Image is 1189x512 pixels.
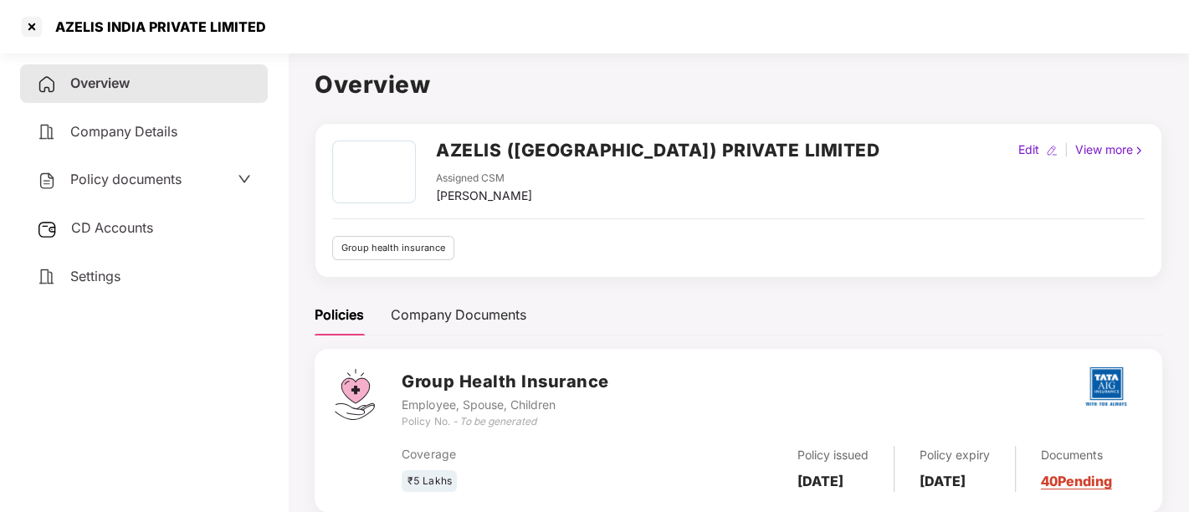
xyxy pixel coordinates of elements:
div: ₹5 Lakhs [402,470,457,493]
img: svg+xml;base64,PHN2ZyB4bWxucz0iaHR0cDovL3d3dy53My5vcmcvMjAwMC9zdmciIHdpZHRoPSIyNCIgaGVpZ2h0PSIyNC... [37,74,57,95]
div: [PERSON_NAME] [436,187,532,205]
img: editIcon [1046,145,1058,156]
span: Settings [70,268,120,284]
h2: AZELIS ([GEOGRAPHIC_DATA]) PRIVATE LIMITED [436,136,879,164]
i: To be generated [459,415,536,428]
div: Company Documents [391,305,526,325]
img: svg+xml;base64,PHN2ZyB4bWxucz0iaHR0cDovL3d3dy53My5vcmcvMjAwMC9zdmciIHdpZHRoPSI0Ny43MTQiIGhlaWdodD... [335,369,375,420]
div: Documents [1041,446,1112,464]
img: tatag.png [1077,357,1135,416]
div: Employee, Spouse, Children [402,396,608,414]
div: Policy No. - [402,414,608,430]
div: | [1061,141,1072,159]
div: Policy expiry [920,446,990,464]
div: AZELIS INDIA PRIVATE LIMITED [45,18,266,35]
span: CD Accounts [71,219,153,236]
div: Group health insurance [332,236,454,260]
div: Assigned CSM [436,171,532,187]
div: View more [1072,141,1148,159]
span: Policy documents [70,171,182,187]
span: Company Details [70,123,177,140]
h3: Group Health Insurance [402,369,608,395]
img: svg+xml;base64,PHN2ZyB4bWxucz0iaHR0cDovL3d3dy53My5vcmcvMjAwMC9zdmciIHdpZHRoPSIyNCIgaGVpZ2h0PSIyNC... [37,122,57,142]
span: Overview [70,74,130,91]
img: svg+xml;base64,PHN2ZyB3aWR0aD0iMjUiIGhlaWdodD0iMjQiIHZpZXdCb3g9IjAgMCAyNSAyNCIgZmlsbD0ibm9uZSIgeG... [37,219,58,239]
div: Edit [1015,141,1043,159]
img: rightIcon [1133,145,1145,156]
b: [DATE] [920,473,966,489]
b: [DATE] [797,473,843,489]
div: Policy issued [797,446,869,464]
span: down [238,172,251,186]
div: Policies [315,305,364,325]
img: svg+xml;base64,PHN2ZyB4bWxucz0iaHR0cDovL3d3dy53My5vcmcvMjAwMC9zdmciIHdpZHRoPSIyNCIgaGVpZ2h0PSIyNC... [37,171,57,191]
img: svg+xml;base64,PHN2ZyB4bWxucz0iaHR0cDovL3d3dy53My5vcmcvMjAwMC9zdmciIHdpZHRoPSIyNCIgaGVpZ2h0PSIyNC... [37,267,57,287]
h1: Overview [315,66,1162,103]
a: 40 Pending [1041,473,1112,489]
div: Coverage [402,445,648,463]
